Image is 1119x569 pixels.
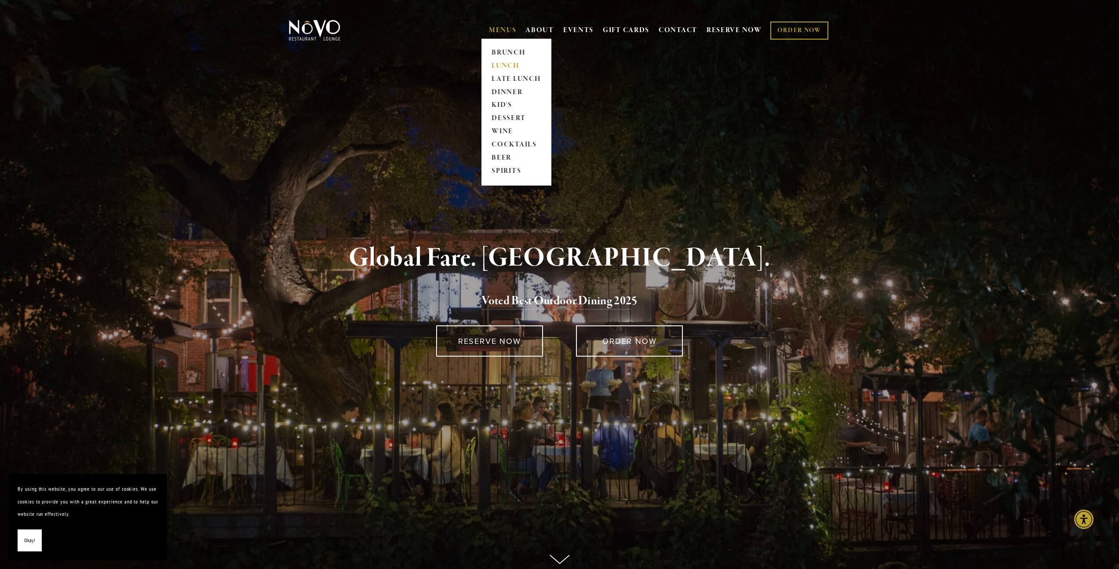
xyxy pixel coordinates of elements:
section: Cookie banner [9,474,167,560]
h2: 5 [303,292,816,310]
span: Okay! [24,534,35,547]
img: Novo Restaurant &amp; Lounge [287,19,342,41]
a: COCKTAILS [489,139,544,152]
a: DINNER [489,86,544,99]
a: EVENTS [563,26,594,35]
a: CONTACT [659,22,697,39]
a: RESERVE NOW [707,22,762,39]
a: ORDER NOW [770,22,828,40]
a: DESSERT [489,112,544,125]
a: LUNCH [489,59,544,73]
button: Okay! [18,529,42,552]
a: Voted Best Outdoor Dining 202 [481,293,631,310]
a: LATE LUNCH [489,73,544,86]
a: ABOUT [525,26,554,35]
div: Accessibility Menu [1074,510,1093,529]
a: ORDER NOW [576,325,683,357]
strong: Global Fare. [GEOGRAPHIC_DATA]. [349,241,770,275]
a: BRUNCH [489,46,544,59]
a: MENUS [489,26,517,35]
a: BEER [489,152,544,165]
a: RESERVE NOW [436,325,543,357]
a: KID'S [489,99,544,112]
a: GIFT CARDS [603,22,649,39]
a: SPIRITS [489,165,544,178]
p: By using this website, you agree to our use of cookies. We use cookies to provide you with a grea... [18,483,158,521]
a: WINE [489,125,544,139]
